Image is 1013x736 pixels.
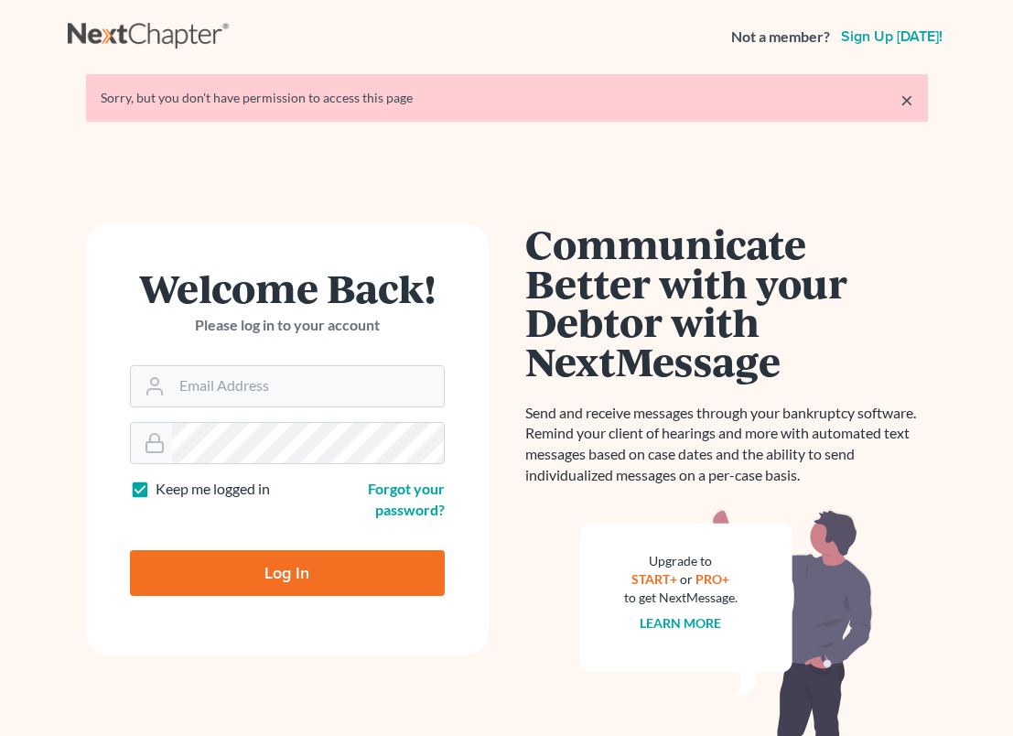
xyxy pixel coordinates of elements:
p: Send and receive messages through your bankruptcy software. Remind your client of hearings and mo... [525,403,928,486]
a: Forgot your password? [368,480,445,518]
div: to get NextMessage. [624,589,738,607]
h1: Welcome Back! [130,268,445,308]
input: Email Address [172,366,444,406]
span: or [680,571,693,587]
a: Sign up [DATE]! [837,29,946,44]
label: Keep me logged in [156,479,270,500]
h1: Communicate Better with your Debtor with NextMessage [525,224,928,381]
a: × [900,89,913,111]
a: PRO+ [695,571,729,587]
div: Upgrade to [624,552,738,570]
p: Please log in to your account [130,315,445,336]
div: Sorry, but you don't have permission to access this page [101,89,913,107]
a: Learn more [640,615,721,631]
a: START+ [631,571,677,587]
strong: Not a member? [731,27,830,48]
input: Log In [130,550,445,596]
